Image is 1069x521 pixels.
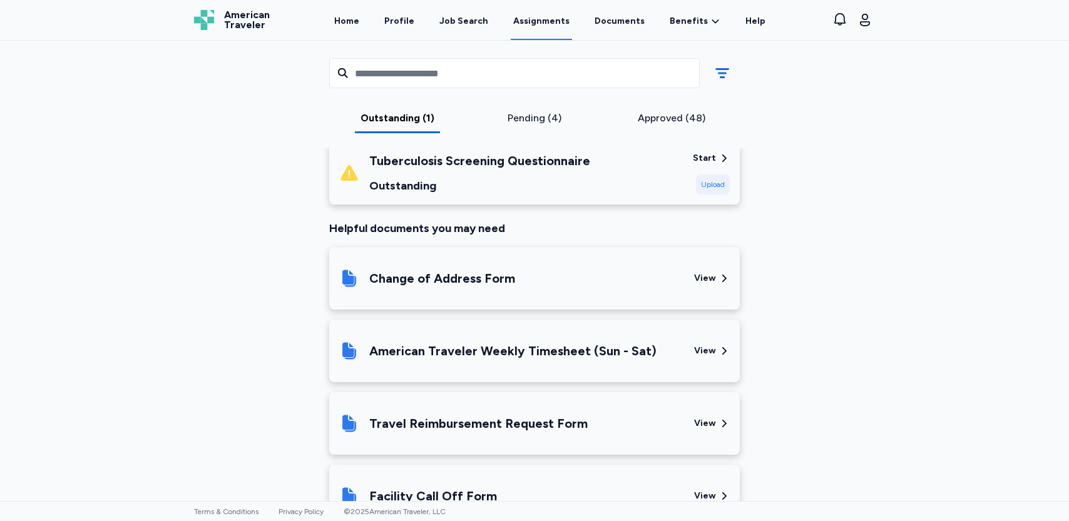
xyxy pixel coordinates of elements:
div: Approved (48) [608,111,735,126]
div: Start [693,152,716,164]
a: Privacy Policy [279,507,324,516]
div: Helpful documents you may need [329,220,740,237]
span: American Traveler [224,10,270,30]
span: Benefits [670,15,708,28]
div: Pending (4) [471,111,598,126]
div: View [694,345,716,357]
div: Travel Reimbursement Request Form [369,415,588,432]
img: Logo [194,10,214,30]
div: Tuberculosis Screening Questionnaire [369,152,590,169]
div: View [694,490,716,502]
div: Outstanding (1) [334,111,461,126]
div: Upload [696,175,730,195]
div: Change of Address Form [369,270,515,287]
div: Facility Call Off Form [369,487,497,505]
a: Benefits [670,15,720,28]
a: Terms & Conditions [194,507,258,516]
div: View [694,272,716,285]
span: © 2025 American Traveler, LLC [344,507,446,516]
div: View [694,417,716,430]
div: Outstanding [369,177,590,195]
a: Assignments [511,1,572,40]
div: Job Search [439,15,488,28]
div: American Traveler Weekly Timesheet (Sun - Sat) [369,342,657,360]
